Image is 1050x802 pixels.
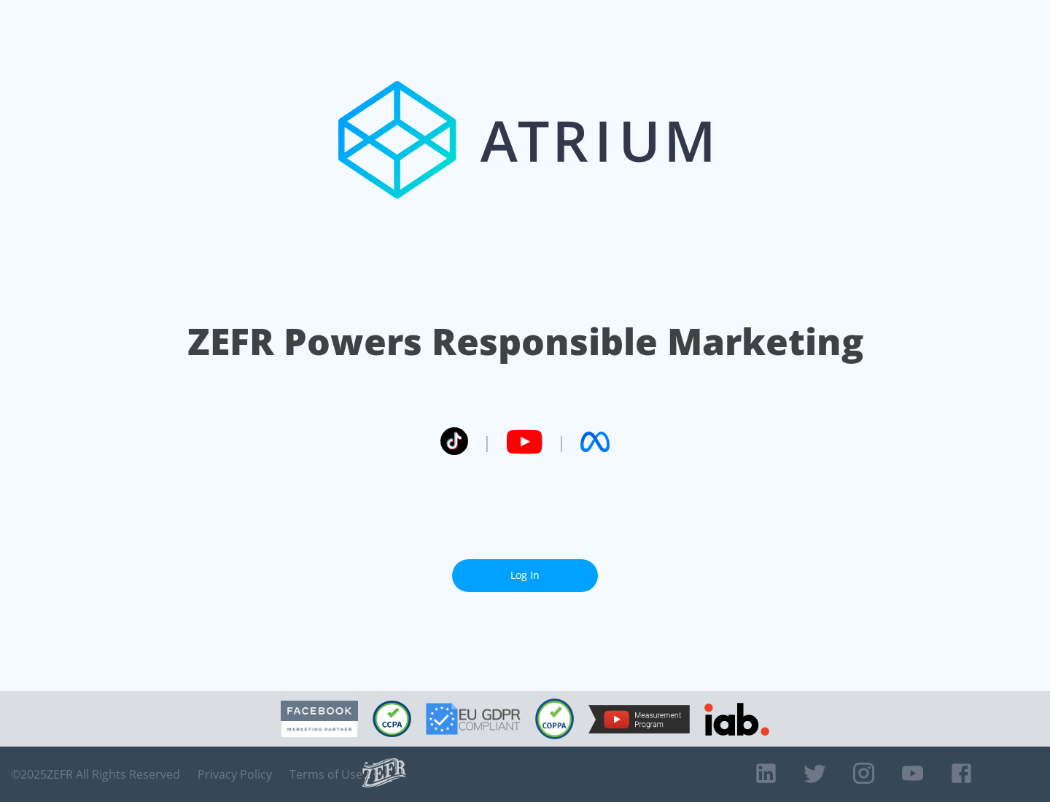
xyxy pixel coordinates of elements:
span: © 2025 ZEFR All Rights Reserved [11,767,180,782]
img: YouTube Measurement Program [588,705,690,733]
a: Terms of Use [289,767,362,782]
a: Privacy Policy [198,767,272,782]
img: COPPA Compliant [535,698,574,739]
h1: ZEFR Powers Responsible Marketing [187,316,863,367]
img: Facebook Marketing Partner [281,701,358,738]
a: Log In [452,559,598,592]
span: | [557,431,566,453]
img: CCPA Compliant [373,701,411,737]
img: GDPR Compliant [426,703,521,735]
img: IAB [704,703,769,736]
span: | [483,431,491,453]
